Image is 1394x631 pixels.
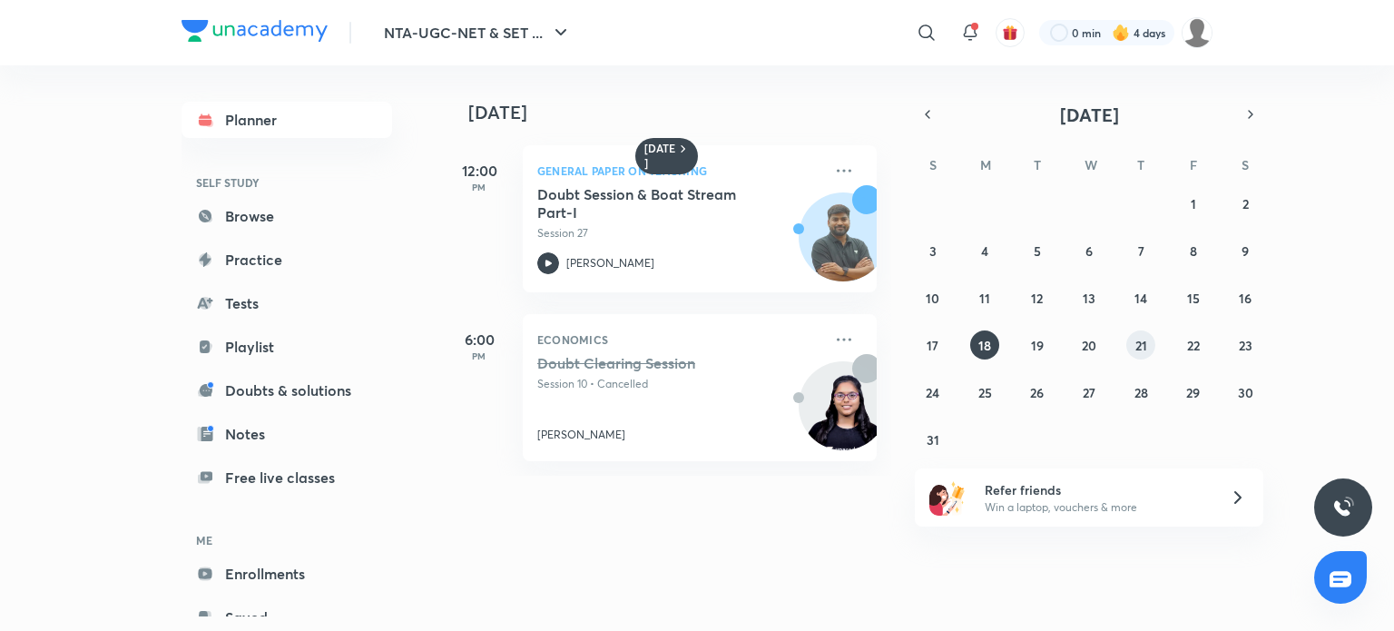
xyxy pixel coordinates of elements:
[1126,283,1155,312] button: August 14, 2025
[182,20,328,46] a: Company Logo
[1242,242,1249,260] abbr: August 9, 2025
[918,236,947,265] button: August 3, 2025
[644,142,676,171] h6: [DATE]
[1179,189,1208,218] button: August 1, 2025
[927,337,938,354] abbr: August 17, 2025
[929,156,937,173] abbr: Sunday
[970,330,999,360] button: August 18, 2025
[1187,337,1200,354] abbr: August 22, 2025
[981,242,988,260] abbr: August 4, 2025
[1231,330,1260,360] button: August 23, 2025
[443,182,515,192] p: PM
[182,556,392,592] a: Enrollments
[1191,195,1196,212] abbr: August 1, 2025
[985,499,1208,516] p: Win a laptop, vouchers & more
[182,329,392,365] a: Playlist
[918,378,947,407] button: August 24, 2025
[918,283,947,312] button: August 10, 2025
[1190,242,1197,260] abbr: August 8, 2025
[1002,25,1018,41] img: avatar
[537,329,822,350] p: Economics
[1239,337,1252,354] abbr: August 23, 2025
[537,160,822,182] p: General Paper on Teaching
[1137,156,1144,173] abbr: Thursday
[1112,24,1130,42] img: streak
[1190,156,1197,173] abbr: Friday
[1075,378,1104,407] button: August 27, 2025
[1179,378,1208,407] button: August 29, 2025
[985,480,1208,499] h6: Refer friends
[182,525,392,556] h6: ME
[1031,337,1044,354] abbr: August 19, 2025
[443,350,515,361] p: PM
[978,384,992,401] abbr: August 25, 2025
[1082,337,1096,354] abbr: August 20, 2025
[926,384,939,401] abbr: August 24, 2025
[929,479,966,516] img: referral
[1332,497,1354,518] img: ttu
[1187,290,1200,307] abbr: August 15, 2025
[918,330,947,360] button: August 17, 2025
[182,372,392,409] a: Doubts & solutions
[182,167,392,198] h6: SELF STUDY
[1075,283,1104,312] button: August 13, 2025
[978,337,991,354] abbr: August 18, 2025
[1134,384,1148,401] abbr: August 28, 2025
[996,18,1025,47] button: avatar
[800,371,887,458] img: Avatar
[926,290,939,307] abbr: August 10, 2025
[1179,236,1208,265] button: August 8, 2025
[970,236,999,265] button: August 4, 2025
[537,427,625,443] p: [PERSON_NAME]
[1126,378,1155,407] button: August 28, 2025
[927,431,939,449] abbr: August 31, 2025
[566,255,654,271] p: [PERSON_NAME]
[1179,283,1208,312] button: August 15, 2025
[1030,384,1044,401] abbr: August 26, 2025
[918,425,947,454] button: August 31, 2025
[1023,378,1052,407] button: August 26, 2025
[1242,195,1249,212] abbr: August 2, 2025
[979,290,990,307] abbr: August 11, 2025
[940,102,1238,127] button: [DATE]
[182,285,392,321] a: Tests
[1186,384,1200,401] abbr: August 29, 2025
[1239,290,1252,307] abbr: August 16, 2025
[182,20,328,42] img: Company Logo
[1126,236,1155,265] button: August 7, 2025
[1034,156,1041,173] abbr: Tuesday
[1242,156,1249,173] abbr: Saturday
[1031,290,1043,307] abbr: August 12, 2025
[182,242,392,278] a: Practice
[970,378,999,407] button: August 25, 2025
[1134,290,1147,307] abbr: August 14, 2025
[980,156,991,173] abbr: Monday
[1231,236,1260,265] button: August 9, 2025
[800,202,887,290] img: Avatar
[182,459,392,496] a: Free live classes
[537,225,822,242] p: Session 27
[443,160,515,182] h5: 12:00
[182,416,392,452] a: Notes
[1138,242,1144,260] abbr: August 7, 2025
[443,329,515,350] h5: 6:00
[1083,384,1095,401] abbr: August 27, 2025
[1126,330,1155,360] button: August 21, 2025
[182,102,392,138] a: Planner
[1023,330,1052,360] button: August 19, 2025
[1023,283,1052,312] button: August 12, 2025
[1023,236,1052,265] button: August 5, 2025
[1075,330,1104,360] button: August 20, 2025
[1179,330,1208,360] button: August 22, 2025
[1231,283,1260,312] button: August 16, 2025
[1085,242,1093,260] abbr: August 6, 2025
[1034,242,1041,260] abbr: August 5, 2025
[182,198,392,234] a: Browse
[537,376,822,392] p: Session 10 • Cancelled
[1085,156,1097,173] abbr: Wednesday
[1182,17,1212,48] img: Vinayak Rana
[1083,290,1095,307] abbr: August 13, 2025
[373,15,583,51] button: NTA-UGC-NET & SET ...
[929,242,937,260] abbr: August 3, 2025
[537,354,763,372] h5: Doubt Clearing Session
